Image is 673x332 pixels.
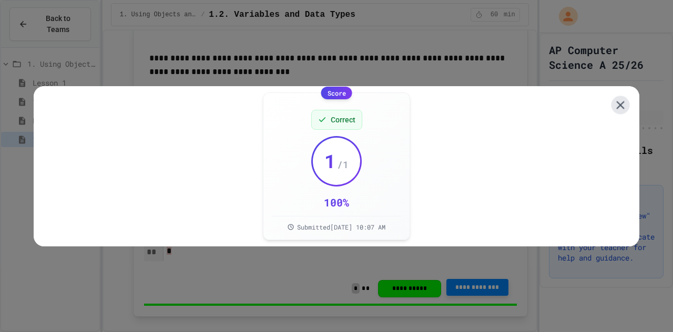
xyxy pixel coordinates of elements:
span: / 1 [337,157,349,172]
div: Score [321,87,352,99]
div: 100 % [324,195,349,210]
span: Submitted [DATE] 10:07 AM [297,223,385,231]
span: 1 [324,150,336,171]
span: Correct [331,115,355,125]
